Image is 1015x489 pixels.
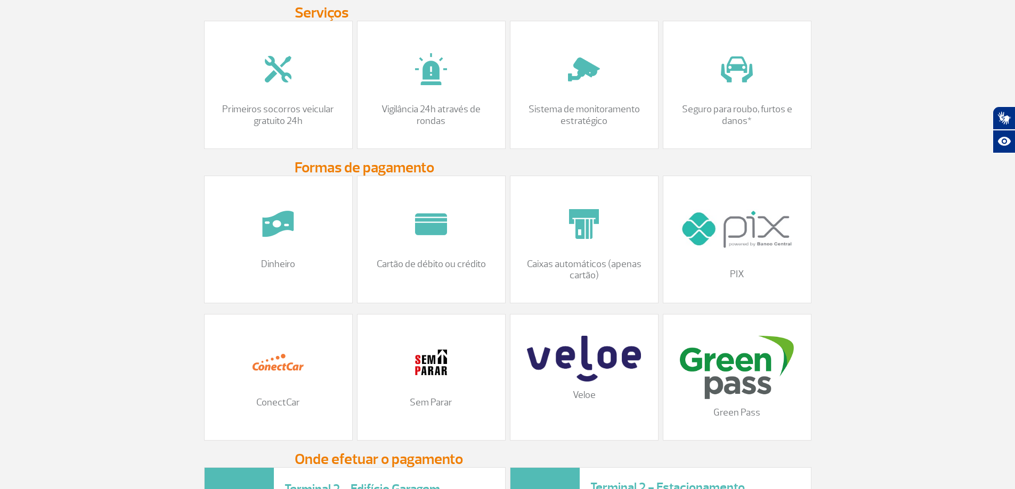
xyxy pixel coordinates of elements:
[251,43,305,96] img: 4.png
[368,397,494,409] p: Sem Parar
[680,197,793,261] img: logo-pix_300x168.jpg
[674,407,800,419] p: Green Pass
[215,259,342,270] p: Dinheiro
[557,197,611,251] img: 10.png
[295,160,721,176] h3: Formas de pagamento
[680,336,793,399] img: download%20%2816%29.png
[404,197,458,251] img: 9.png
[295,451,721,467] h3: Onde efetuar o pagamento
[295,5,721,21] h3: Serviços
[993,106,1015,130] button: Abrir tradutor de língua de sinais.
[993,130,1015,153] button: Abrir recursos assistivos.
[215,397,342,409] p: ConectCar
[521,259,647,281] p: Caixas automáticos (apenas cartão)
[404,43,458,96] img: 1.png
[251,336,305,389] img: 12.png
[215,104,342,127] p: Primeiros socorros veicular gratuito 24h
[251,197,305,251] img: 7.png
[557,43,611,96] img: 3.png
[993,106,1015,153] div: Plugin de acessibilidade da Hand Talk.
[404,336,458,389] img: 11.png
[674,269,800,280] p: PIX
[710,43,764,96] img: 2.png
[521,389,647,401] p: Veloe
[368,104,494,127] p: Vigilância 24h através de rondas
[527,336,640,382] img: veloe-logo-1%20%281%29.png
[521,104,647,127] p: Sistema de monitoramento estratégico
[368,259,494,270] p: Cartão de débito ou crédito
[674,104,800,127] p: Seguro para roubo, furtos e danos*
